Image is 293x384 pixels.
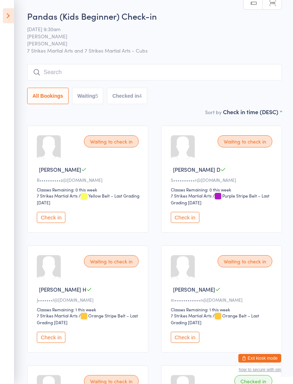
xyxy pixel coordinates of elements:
[27,64,282,81] input: Search
[238,354,281,363] button: Exit kiosk mode
[37,212,65,223] button: Check in
[37,297,141,303] div: J•••••••l@[DOMAIN_NAME]
[27,88,69,104] button: All Bookings
[37,193,78,199] div: 7 Strikes Martial Arts
[37,177,141,183] div: R••••••••••z@[DOMAIN_NAME]
[205,108,222,116] label: Sort by
[27,47,282,54] span: 7 Strikes Martial Arts and 7 Strikes Martial Arts - Cubs
[218,135,272,147] div: Waiting to check in
[171,306,275,312] div: Classes Remaining: 1 this week
[171,177,275,183] div: S••••••••••r@[DOMAIN_NAME]
[37,186,141,193] div: Classes Remaining: 0 this week
[84,135,139,147] div: Waiting to check in
[171,212,199,223] button: Check in
[173,286,215,293] span: [PERSON_NAME]
[171,312,212,319] div: 7 Strikes Martial Arts
[139,93,142,99] div: 4
[37,332,65,343] button: Check in
[171,193,212,199] div: 7 Strikes Martial Arts
[84,255,139,267] div: Waiting to check in
[171,332,199,343] button: Check in
[171,186,275,193] div: Classes Remaining: 0 this week
[37,306,141,312] div: Classes Remaining: 1 this week
[171,297,275,303] div: m••••••••••••n@[DOMAIN_NAME]
[72,88,104,104] button: Waiting5
[37,312,78,319] div: 7 Strikes Martial Arts
[239,367,281,372] button: how to secure with pin
[39,166,81,173] span: [PERSON_NAME]
[27,25,271,33] span: [DATE] 9:30am
[27,33,271,40] span: [PERSON_NAME]
[27,10,282,22] h2: Pandas (Kids Beginner) Check-in
[39,286,86,293] span: [PERSON_NAME] H
[218,255,272,267] div: Waiting to check in
[27,40,271,47] span: [PERSON_NAME]
[95,93,98,99] div: 5
[173,166,220,173] span: [PERSON_NAME] D
[223,108,282,116] div: Check in time (DESC)
[107,88,147,104] button: Checked in4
